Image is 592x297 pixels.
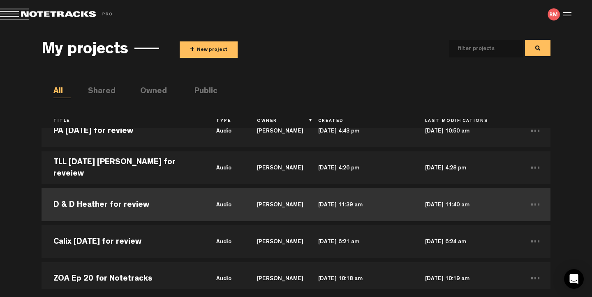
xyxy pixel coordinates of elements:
[413,149,520,186] td: [DATE] 4:28 pm
[520,112,550,149] td: ...
[42,223,204,260] td: Calix [DATE] for review
[42,41,128,59] h3: My projects
[413,112,520,149] td: [DATE] 10:50 am
[306,260,413,297] td: [DATE] 10:18 am
[42,260,204,297] td: ZOA Ep 20 for Notetracks
[245,112,306,149] td: [PERSON_NAME]
[204,112,245,149] td: audio
[42,149,204,186] td: TLL [DATE] [PERSON_NAME] for reveiew
[306,223,413,260] td: [DATE] 6:21 am
[245,223,306,260] td: [PERSON_NAME]
[306,114,413,128] th: Created
[245,149,306,186] td: [PERSON_NAME]
[190,45,194,55] span: +
[564,269,584,289] div: Open Intercom Messenger
[88,86,105,98] li: Shared
[42,186,204,223] td: D & D Heather for review
[413,223,520,260] td: [DATE] 6:24 am
[245,260,306,297] td: [PERSON_NAME]
[42,114,204,128] th: Title
[449,40,510,57] input: filter projects
[204,186,245,223] td: audio
[204,149,245,186] td: audio
[413,260,520,297] td: [DATE] 10:19 am
[306,186,413,223] td: [DATE] 11:39 am
[306,149,413,186] td: [DATE] 4:26 pm
[140,86,157,98] li: Owned
[204,114,245,128] th: Type
[42,112,204,149] td: PA [DATE] for review
[520,186,550,223] td: ...
[180,41,238,58] button: +New project
[306,112,413,149] td: [DATE] 4:43 pm
[245,114,306,128] th: Owner
[53,86,71,98] li: All
[520,223,550,260] td: ...
[548,8,560,21] img: letters
[204,223,245,260] td: audio
[245,186,306,223] td: [PERSON_NAME]
[520,149,550,186] td: ...
[194,86,212,98] li: Public
[413,114,520,128] th: Last Modifications
[413,186,520,223] td: [DATE] 11:40 am
[520,260,550,297] td: ...
[204,260,245,297] td: audio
